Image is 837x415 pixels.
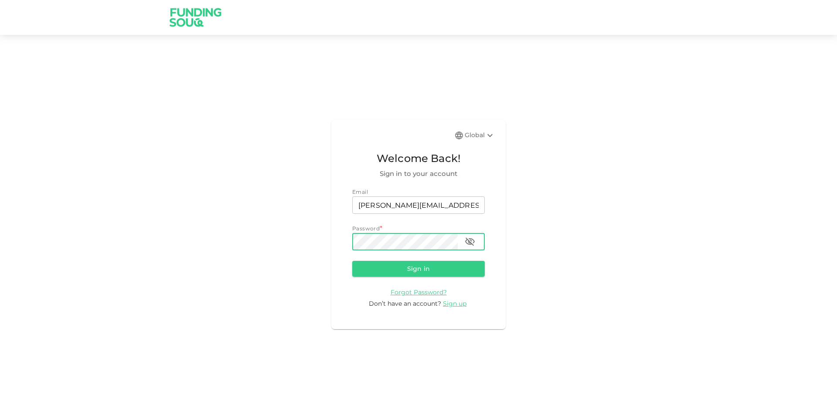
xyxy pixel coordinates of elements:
[352,233,458,250] input: password
[352,189,368,195] span: Email
[391,288,447,296] a: Forgot Password?
[352,196,485,214] input: email
[465,130,495,141] div: Global
[352,225,380,232] span: Password
[369,300,441,307] span: Don’t have an account?
[352,261,485,277] button: Sign in
[443,300,466,307] span: Sign up
[352,150,485,167] span: Welcome Back!
[352,169,485,179] span: Sign in to your account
